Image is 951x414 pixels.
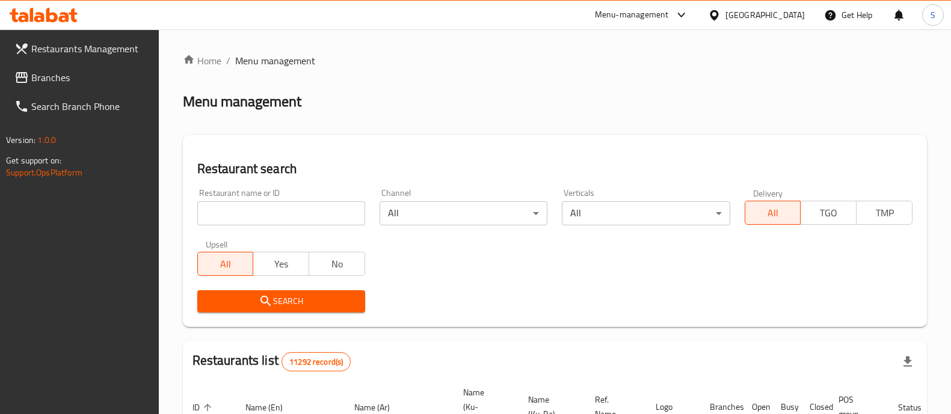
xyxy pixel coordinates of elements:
[207,294,355,309] span: Search
[5,34,159,63] a: Restaurants Management
[206,240,228,248] label: Upsell
[725,8,805,22] div: [GEOGRAPHIC_DATA]
[893,347,922,376] div: Export file
[197,252,254,276] button: All
[183,53,221,68] a: Home
[37,132,56,148] span: 1.0.0
[31,70,149,85] span: Branches
[226,53,230,68] li: /
[31,99,149,114] span: Search Branch Phone
[258,255,304,273] span: Yes
[197,201,365,225] input: Search for restaurant name or ID..
[5,63,159,92] a: Branches
[6,165,82,180] a: Support.OpsPlatform
[562,201,730,225] div: All
[861,204,908,222] span: TMP
[805,204,852,222] span: TGO
[6,132,35,148] span: Version:
[6,153,61,168] span: Get support on:
[192,352,351,371] h2: Restaurants list
[183,53,927,68] nav: breadcrumb
[595,8,669,22] div: Menu-management
[931,8,935,22] span: S
[203,255,249,273] span: All
[380,201,547,225] div: All
[282,356,350,368] span: 11292 record(s)
[856,201,913,225] button: TMP
[753,189,783,197] label: Delivery
[309,252,365,276] button: No
[235,53,315,68] span: Menu management
[745,201,801,225] button: All
[197,290,365,312] button: Search
[800,201,857,225] button: TGO
[750,204,796,222] span: All
[282,352,351,371] div: Total records count
[31,41,149,56] span: Restaurants Management
[314,255,360,273] span: No
[197,160,913,178] h2: Restaurant search
[183,92,301,111] h2: Menu management
[5,92,159,121] a: Search Branch Phone
[253,252,309,276] button: Yes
